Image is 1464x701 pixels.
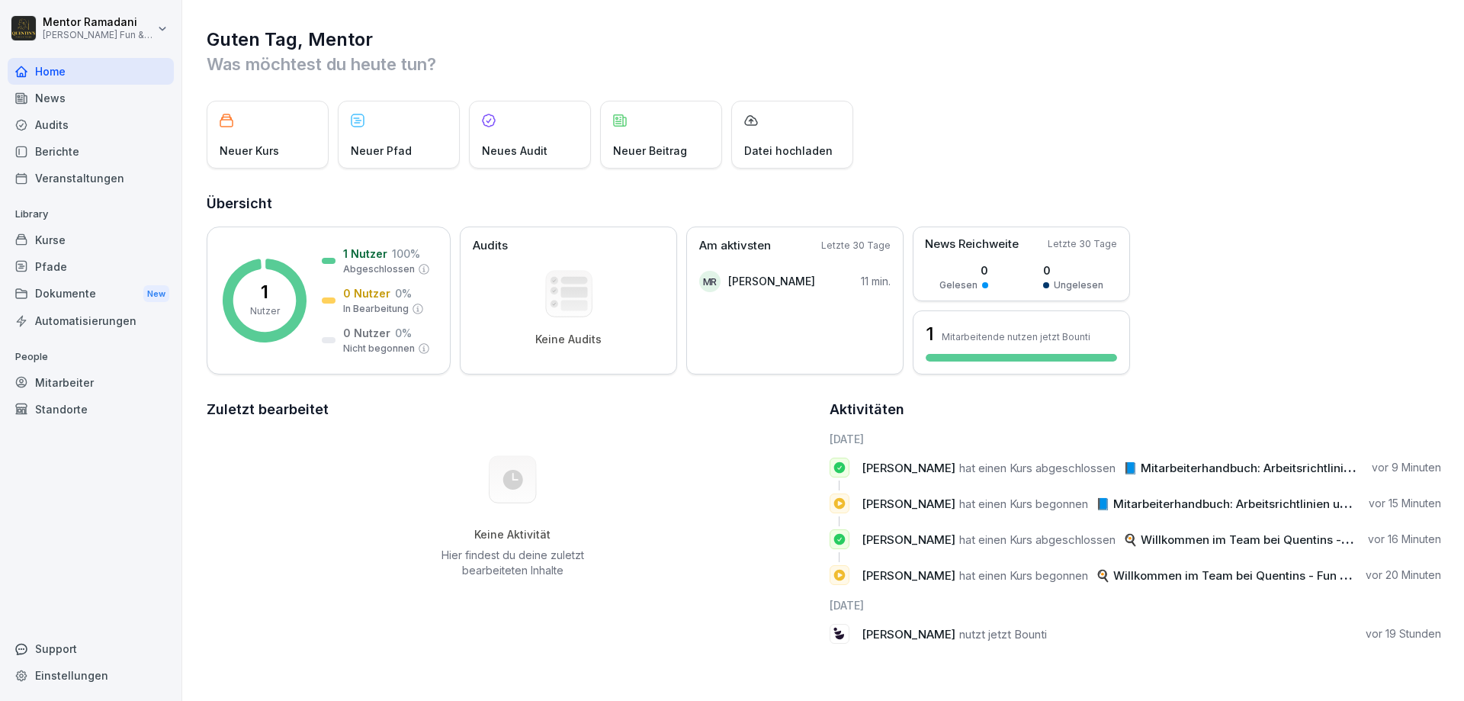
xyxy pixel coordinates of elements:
a: Audits [8,111,174,138]
div: Support [8,635,174,662]
span: hat einen Kurs abgeschlossen [959,532,1116,547]
a: DokumenteNew [8,280,174,308]
a: Automatisierungen [8,307,174,334]
p: 0 % [395,285,412,301]
span: [PERSON_NAME] [862,461,955,475]
p: Letzte 30 Tage [1048,237,1117,251]
p: Am aktivsten [699,237,771,255]
span: 📘 Mitarbeiterhandbuch: Arbeitsrichtlinien und Vorteile [1096,497,1400,511]
p: 0 Nutzer [343,325,390,341]
h5: Keine Aktivität [435,528,589,542]
span: [PERSON_NAME] [862,568,955,583]
p: 0 % [395,325,412,341]
h3: 1 [926,321,934,347]
p: 0 [1043,262,1103,278]
p: vor 16 Minuten [1368,532,1441,547]
p: Abgeschlossen [343,262,415,276]
span: [PERSON_NAME] [862,497,955,511]
h1: Guten Tag, Mentor [207,27,1441,52]
a: Kurse [8,227,174,253]
p: vor 9 Minuten [1372,460,1441,475]
p: vor 15 Minuten [1369,496,1441,511]
p: Gelesen [939,278,978,292]
p: 1 Nutzer [343,246,387,262]
p: Hier findest du deine zuletzt bearbeiteten Inhalte [435,548,589,578]
p: 0 [939,262,988,278]
p: Library [8,202,174,227]
span: hat einen Kurs abgeschlossen [959,461,1116,475]
p: Datei hochladen [744,143,833,159]
p: [PERSON_NAME] [728,273,815,289]
p: Neues Audit [482,143,547,159]
a: Standorte [8,396,174,423]
div: New [143,285,169,303]
div: Dokumente [8,280,174,308]
div: MR [699,271,721,292]
p: Neuer Kurs [220,143,279,159]
p: Nicht begonnen [343,342,415,355]
h6: [DATE] [830,431,1442,447]
p: Was möchtest du heute tun? [207,52,1441,76]
span: hat einen Kurs begonnen [959,497,1088,511]
h2: Zuletzt bearbeitet [207,399,819,420]
h2: Übersicht [207,193,1441,214]
p: 1 [261,283,268,301]
span: 🍳 Willkommen im Team bei Quentins - Fun & Kitchen [1123,532,1420,547]
p: In Bearbeitung [343,302,409,316]
p: Nutzer [250,304,280,318]
p: vor 20 Minuten [1366,568,1441,583]
span: nutzt jetzt Bounti [959,627,1047,642]
p: 100 % [392,246,420,262]
a: Einstellungen [8,662,174,689]
span: [PERSON_NAME] [862,627,955,642]
a: Berichte [8,138,174,165]
p: Keine Audits [535,333,602,346]
a: Mitarbeiter [8,369,174,396]
p: Ungelesen [1054,278,1103,292]
a: Veranstaltungen [8,165,174,191]
p: Neuer Beitrag [613,143,687,159]
h2: Aktivitäten [830,399,904,420]
p: [PERSON_NAME] Fun & Kitchen [43,30,154,40]
p: Audits [473,237,508,255]
a: Home [8,58,174,85]
p: Neuer Pfad [351,143,412,159]
a: Pfade [8,253,174,280]
p: 11 min. [861,273,891,289]
p: 0 Nutzer [343,285,390,301]
p: News Reichweite [925,236,1019,253]
span: hat einen Kurs begonnen [959,568,1088,583]
p: People [8,345,174,369]
span: 🍳 Willkommen im Team bei Quentins - Fun & Kitchen [1096,568,1392,583]
span: [PERSON_NAME] [862,532,955,547]
span: 📘 Mitarbeiterhandbuch: Arbeitsrichtlinien und Vorteile [1123,461,1427,475]
p: vor 19 Stunden [1366,626,1441,642]
p: Letzte 30 Tage [821,239,891,252]
p: Mentor Ramadani [43,16,154,29]
a: News [8,85,174,111]
h6: [DATE] [830,597,1442,613]
p: Mitarbeitende nutzen jetzt Bounti [942,331,1090,342]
